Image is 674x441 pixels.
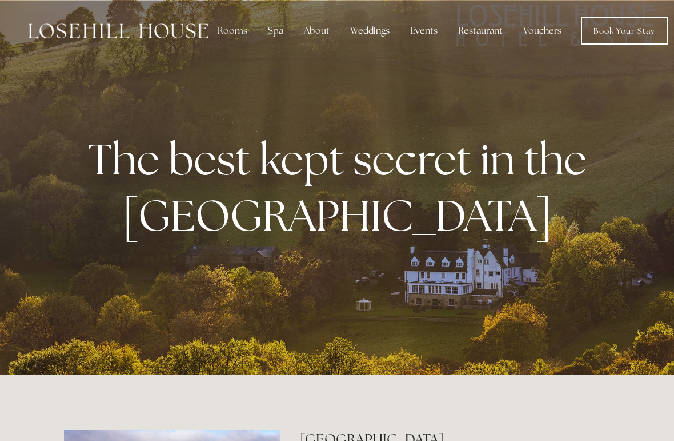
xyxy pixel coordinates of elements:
div: Weddings [341,19,399,42]
div: Events [401,19,447,42]
strong: The best kept secret in the [GEOGRAPHIC_DATA] [88,131,596,243]
div: About [295,19,339,42]
a: Vouchers [514,19,571,42]
div: Rooms [208,19,256,42]
a: Book Your Stay [581,17,668,45]
div: Spa [259,19,292,42]
img: Losehill House [29,23,208,38]
div: Restaurant [449,19,512,42]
